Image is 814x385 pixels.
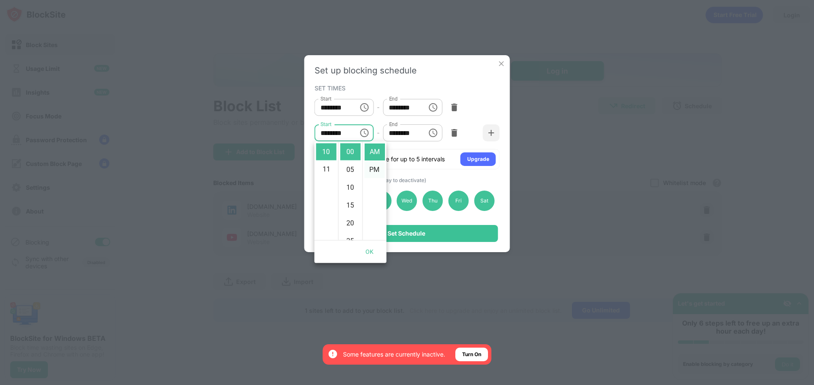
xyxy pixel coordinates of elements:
[340,233,361,250] li: 25 minutes
[423,191,443,211] div: Thu
[315,84,498,91] div: SET TIMES
[424,99,441,116] button: Choose time, selected time is 1:00 PM
[340,143,361,160] li: 0 minutes
[377,103,379,112] div: -
[365,161,385,178] li: PM
[340,179,361,196] li: 10 minutes
[474,191,494,211] div: Sat
[321,95,332,102] label: Start
[424,124,441,141] button: Choose time, selected time is 1:00 PM
[316,161,337,178] li: 11 hours
[362,142,387,240] ul: Select meridiem
[377,128,379,138] div: -
[340,215,361,232] li: 20 minutes
[363,177,426,183] span: (Click a day to deactivate)
[387,230,425,237] div: Set Schedule
[340,197,361,214] li: 15 minutes
[356,99,373,116] button: Choose time, selected time is 10:00 AM
[397,191,417,211] div: Wed
[315,142,338,240] ul: Select hours
[338,142,362,240] ul: Select minutes
[356,124,373,141] button: Choose time, selected time is 10:00 AM
[340,161,361,178] li: 5 minutes
[343,350,445,359] div: Some features are currently inactive.
[365,143,385,160] li: AM
[467,155,489,163] div: Upgrade
[321,121,332,128] label: Start
[356,244,383,260] button: OK
[449,191,469,211] div: Fri
[315,65,500,76] div: Set up blocking schedule
[316,143,337,160] li: 10 hours
[389,95,398,102] label: End
[497,59,506,68] img: x-button.svg
[328,349,338,359] img: error-circle-white.svg
[315,176,498,183] div: SELECTED DAYS
[462,350,481,359] div: Turn On
[389,121,398,128] label: End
